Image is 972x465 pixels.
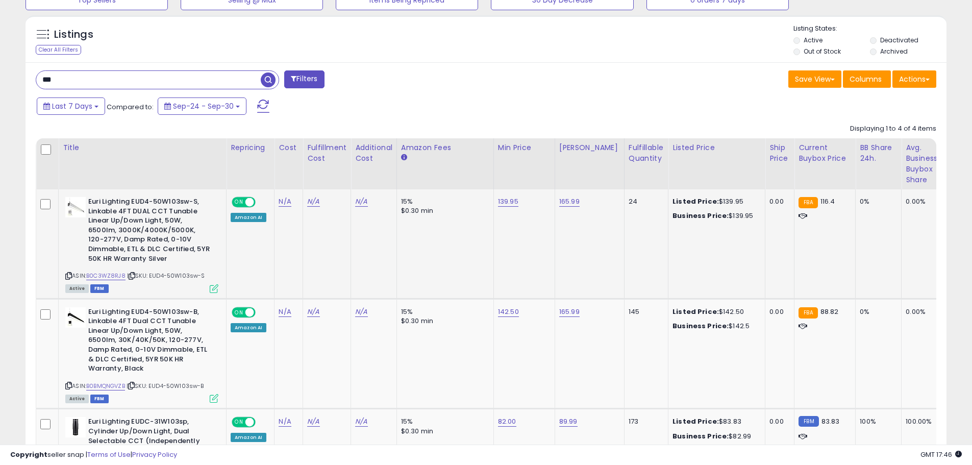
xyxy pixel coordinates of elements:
[63,142,222,153] div: Title
[307,197,319,207] a: N/A
[279,417,291,427] a: N/A
[788,70,841,88] button: Save View
[65,307,86,328] img: 31OC369TA1L._SL40_.jpg
[804,36,823,44] label: Active
[355,307,367,317] a: N/A
[401,206,486,215] div: $0.30 min
[158,97,246,115] button: Sep-24 - Sep-30
[279,197,291,207] a: N/A
[672,322,757,331] div: $142.5
[769,197,786,206] div: 0.00
[36,45,81,55] div: Clear All Filters
[906,142,943,185] div: Avg. Business Buybox Share
[804,47,841,56] label: Out of Stock
[254,418,270,427] span: OFF
[279,307,291,317] a: N/A
[629,197,660,206] div: 24
[65,284,89,293] span: All listings currently available for purchase on Amazon
[892,70,936,88] button: Actions
[254,198,270,207] span: OFF
[880,47,908,56] label: Archived
[307,142,346,164] div: Fulfillment Cost
[173,101,234,111] span: Sep-24 - Sep-30
[86,382,125,390] a: B0BMQNGVZB
[629,307,660,316] div: 145
[10,450,47,459] strong: Copyright
[401,316,486,326] div: $0.30 min
[559,417,578,427] a: 89.99
[90,284,109,293] span: FBM
[672,142,761,153] div: Listed Price
[37,97,105,115] button: Last 7 Days
[880,36,918,44] label: Deactivated
[672,307,757,316] div: $142.50
[498,197,518,207] a: 139.95
[559,197,580,207] a: 165.99
[279,142,298,153] div: Cost
[906,417,939,426] div: 100.00%
[769,142,790,164] div: Ship Price
[860,197,893,206] div: 0%
[65,417,86,437] img: 21V4mwpKXML._SL40_.jpg
[799,142,851,164] div: Current Buybox Price
[498,417,516,427] a: 82.00
[132,450,177,459] a: Privacy Policy
[401,307,486,316] div: 15%
[233,198,245,207] span: ON
[65,197,218,292] div: ASIN:
[850,124,936,134] div: Displaying 1 to 4 of 4 items
[799,197,817,208] small: FBA
[284,70,324,88] button: Filters
[355,197,367,207] a: N/A
[672,307,719,316] b: Listed Price:
[793,24,946,34] p: Listing States:
[52,101,92,111] span: Last 7 Days
[355,142,392,164] div: Additional Cost
[127,272,205,280] span: | SKU: EUD4-50W103sw-S
[231,142,270,153] div: Repricing
[401,153,407,162] small: Amazon Fees.
[254,308,270,316] span: OFF
[88,307,212,376] b: Euri Lighting EUD4-50W103sw-B, Linkable 4FT Dual CCT Tunable Linear Up/Down Light, 50W, 6500lm, 3...
[355,417,367,427] a: N/A
[672,197,757,206] div: $139.95
[498,307,519,317] a: 142.50
[65,395,89,403] span: All listings currently available for purchase on Amazon
[307,307,319,317] a: N/A
[860,142,897,164] div: BB Share 24h.
[559,307,580,317] a: 165.99
[231,213,266,222] div: Amazon AI
[629,417,660,426] div: 173
[843,70,891,88] button: Columns
[307,417,319,427] a: N/A
[233,308,245,316] span: ON
[65,307,218,402] div: ASIN:
[769,307,786,316] div: 0.00
[127,382,204,390] span: | SKU: EUD4-50W103sw-B
[107,102,154,112] span: Compared to:
[799,416,818,427] small: FBM
[672,431,729,441] b: Business Price:
[65,197,86,217] img: 31IcKLLX2eL._SL40_.jpg
[401,142,489,153] div: Amazon Fees
[629,142,664,164] div: Fulfillable Quantity
[672,321,729,331] b: Business Price:
[672,417,757,426] div: $83.83
[401,197,486,206] div: 15%
[233,418,245,427] span: ON
[86,272,126,280] a: B0C3WZ8RJ8
[820,197,835,206] span: 116.4
[920,450,962,459] span: 2025-10-8 17:46 GMT
[820,307,839,316] span: 88.82
[498,142,551,153] div: Min Price
[401,417,486,426] div: 15%
[850,74,882,84] span: Columns
[906,197,939,206] div: 0.00%
[231,433,266,442] div: Amazon AI
[672,417,719,426] b: Listed Price:
[799,307,817,319] small: FBA
[769,417,786,426] div: 0.00
[88,197,212,266] b: Euri Lighting EUD4-50W103sw-S, Linkable 4FT DUAL CCT Tunable Linear Up/Down Light, 50W, 6500lm, 3...
[90,395,109,403] span: FBM
[860,307,893,316] div: 0%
